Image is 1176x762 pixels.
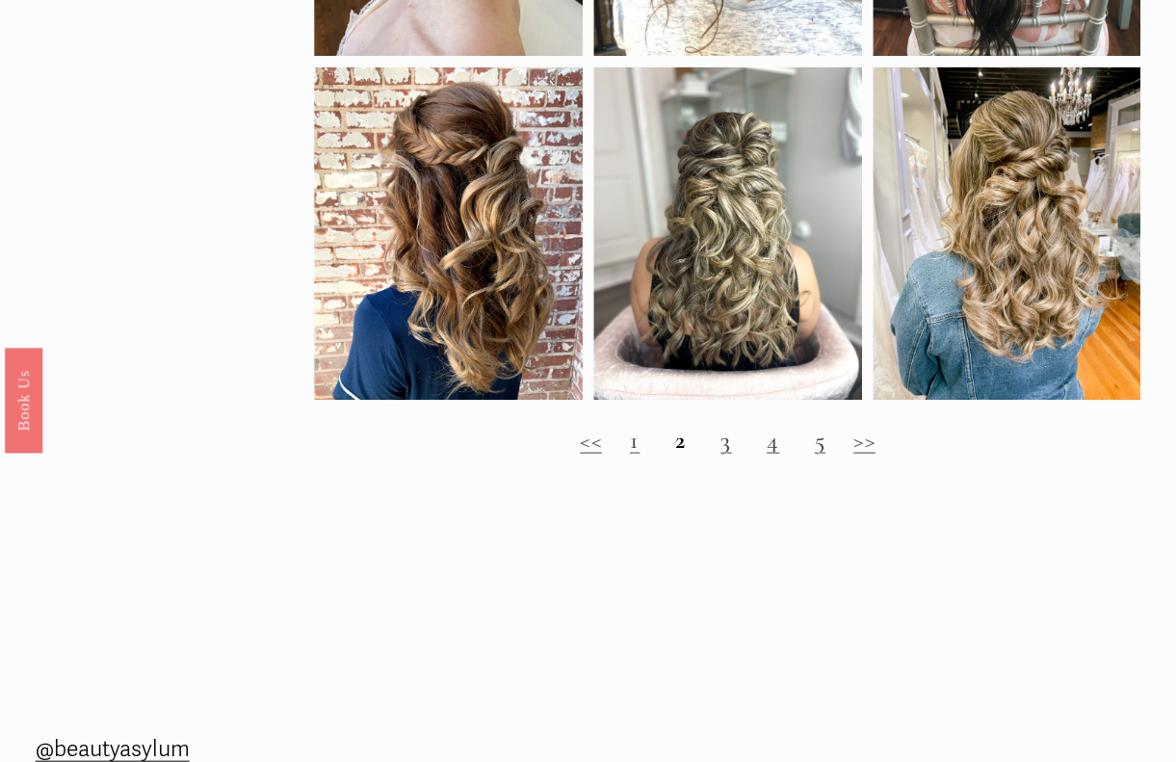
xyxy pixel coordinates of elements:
a: 3 [720,424,731,454]
a: 5 [815,424,825,454]
a: 4 [767,424,779,454]
a: 1 [630,424,640,454]
a: >> [853,424,875,454]
strong: 2 [675,424,686,454]
a: << [580,424,602,454]
a: Book Us [5,347,42,452]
